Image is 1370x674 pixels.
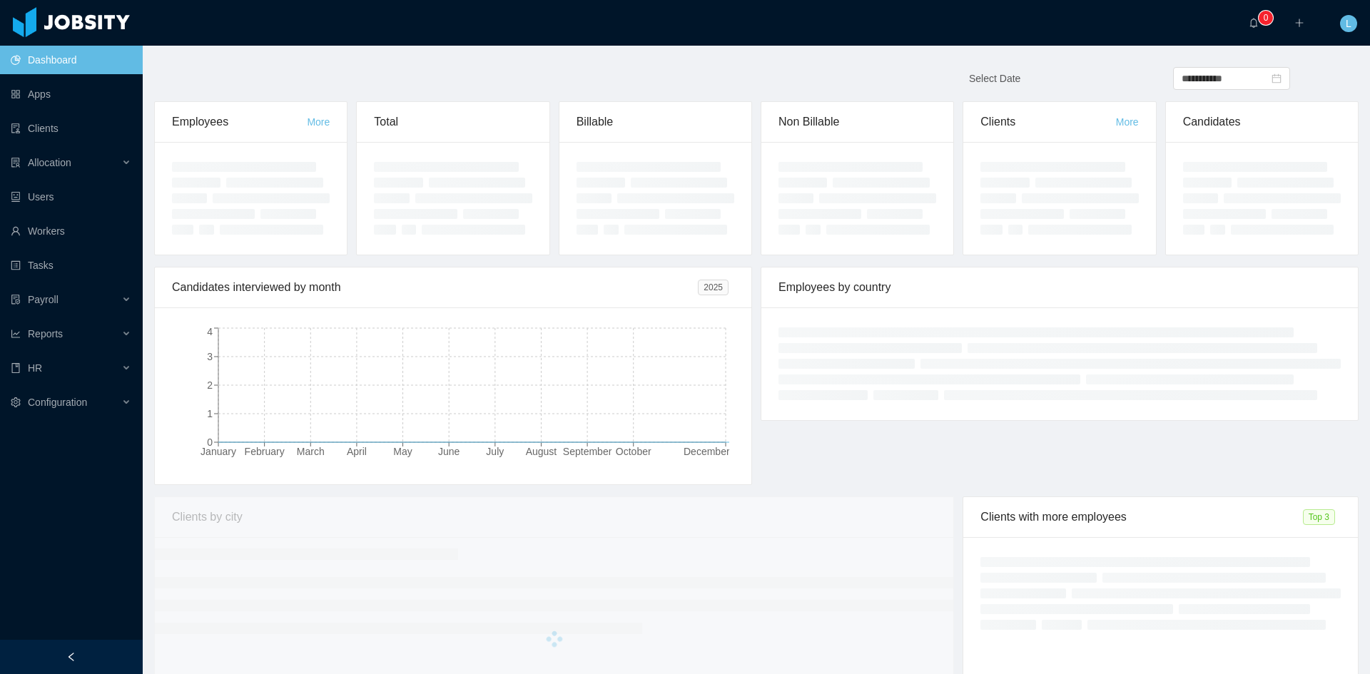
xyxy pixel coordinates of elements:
[207,326,213,337] tspan: 4
[201,446,236,457] tspan: January
[11,295,21,305] i: icon: file-protect
[374,102,532,142] div: Total
[11,80,131,108] a: icon: appstoreApps
[11,46,131,74] a: icon: pie-chartDashboard
[11,397,21,407] i: icon: setting
[11,363,21,373] i: icon: book
[1183,102,1341,142] div: Candidates
[1249,18,1259,28] i: icon: bell
[11,329,21,339] i: icon: line-chart
[563,446,612,457] tspan: September
[438,446,460,457] tspan: June
[28,157,71,168] span: Allocation
[1303,509,1335,525] span: Top 3
[207,379,213,391] tspan: 2
[347,446,367,457] tspan: April
[778,267,1341,307] div: Employees by country
[1294,18,1304,28] i: icon: plus
[393,446,412,457] tspan: May
[11,251,131,280] a: icon: profileTasks
[778,102,936,142] div: Non Billable
[1259,11,1273,25] sup: 0
[207,351,213,362] tspan: 3
[616,446,651,457] tspan: October
[486,446,504,457] tspan: July
[684,446,730,457] tspan: December
[11,114,131,143] a: icon: auditClients
[1346,15,1351,32] span: L
[172,102,307,142] div: Employees
[577,102,734,142] div: Billable
[11,158,21,168] i: icon: solution
[28,294,59,305] span: Payroll
[11,183,131,211] a: icon: robotUsers
[980,497,1302,537] div: Clients with more employees
[245,446,285,457] tspan: February
[297,446,325,457] tspan: March
[28,362,42,374] span: HR
[980,102,1115,142] div: Clients
[28,397,87,408] span: Configuration
[172,267,698,307] div: Candidates interviewed by month
[1116,116,1139,128] a: More
[11,217,131,245] a: icon: userWorkers
[969,73,1020,84] span: Select Date
[307,116,330,128] a: More
[1272,73,1282,83] i: icon: calendar
[698,280,729,295] span: 2025
[526,446,557,457] tspan: August
[207,436,213,448] tspan: 0
[207,408,213,419] tspan: 1
[28,328,63,339] span: Reports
